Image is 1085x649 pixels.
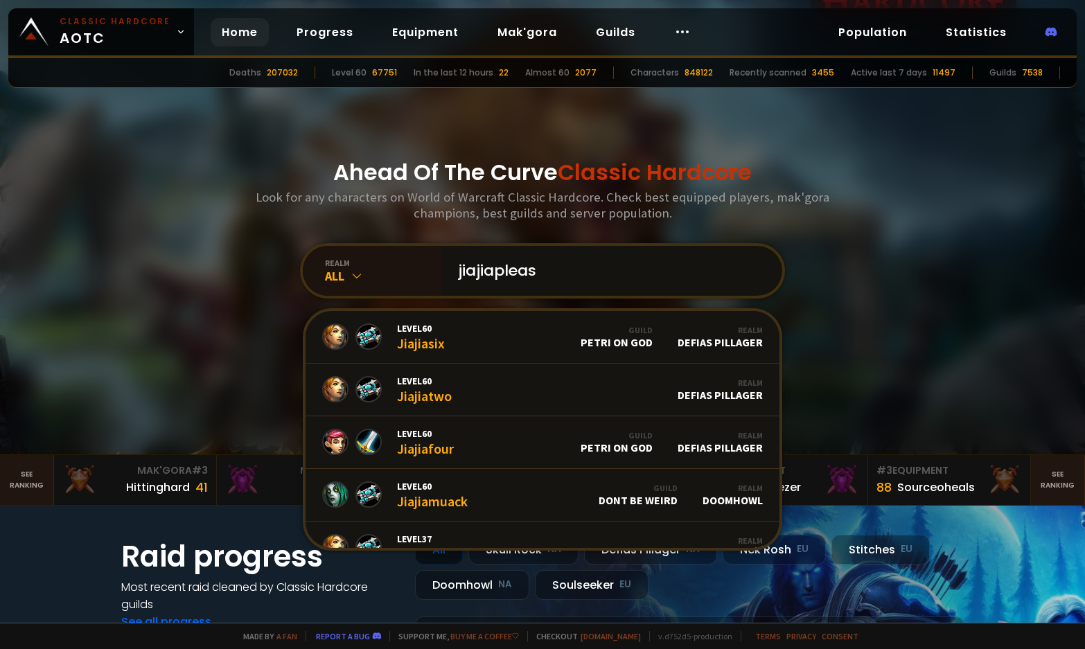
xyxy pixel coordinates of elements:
[649,631,732,641] span: v. d752d5 - production
[217,455,380,505] a: Mak'Gora#2Rivench100
[276,631,297,641] a: a fan
[121,578,398,613] h4: Most recent raid cleaned by Classic Hardcore guilds
[581,631,641,641] a: [DOMAIN_NAME]
[306,469,779,522] a: Level60JiajiamuackGuildDont Be WeirdRealmDoomhowl
[397,375,452,404] div: Jiajiatwo
[703,483,763,493] div: Realm
[397,427,454,457] div: Jiajiafour
[389,631,519,641] span: Support me,
[827,18,918,46] a: Population
[1031,455,1085,505] a: Seeranking
[192,463,208,477] span: # 3
[678,377,763,388] div: Realm
[581,325,653,335] div: Guild
[812,66,834,79] div: 3455
[678,535,763,560] div: Defias Pillager
[714,463,859,478] div: Equipment
[901,542,912,556] small: EU
[535,570,649,600] div: Soulseeker
[306,416,779,469] a: Level60JiajiafourGuildpetri on godRealmDefias Pillager
[325,268,441,284] div: All
[581,430,653,454] div: petri on god
[397,533,471,562] div: Jiajiatwenty
[397,480,468,492] span: Level 60
[195,478,208,497] div: 41
[267,66,298,79] div: 207032
[599,483,678,493] div: Guild
[498,578,512,592] small: NA
[62,463,208,478] div: Mak'Gora
[797,542,809,556] small: EU
[306,311,779,364] a: Level60JiajiasixGuildpetri on godRealmDefias Pillager
[381,18,470,46] a: Equipment
[678,535,763,546] div: Realm
[822,631,858,641] a: Consent
[678,377,763,402] div: Defias Pillager
[250,189,835,221] h3: Look for any characters on World of Warcraft Classic Hardcore. Check best equipped players, mak'g...
[332,66,367,79] div: Level 60
[225,463,371,478] div: Mak'Gora
[851,66,927,79] div: Active last 7 days
[235,631,297,641] span: Made by
[126,479,190,496] div: Hittinghard
[525,66,570,79] div: Almost 60
[486,18,568,46] a: Mak'gora
[897,479,975,496] div: Sourceoheals
[527,631,641,641] span: Checkout
[703,483,763,507] div: Doomhowl
[599,483,678,507] div: Dont Be Weird
[678,325,763,349] div: Defias Pillager
[333,156,752,189] h1: Ahead Of The Curve
[397,322,445,352] div: Jiajiasix
[575,66,597,79] div: 2077
[499,66,509,79] div: 22
[450,246,766,296] input: Search a character...
[211,18,269,46] a: Home
[60,15,170,28] small: Classic Hardcore
[786,631,816,641] a: Privacy
[8,8,194,55] a: Classic HardcoreAOTC
[1022,66,1043,79] div: 7538
[989,66,1016,79] div: Guilds
[685,66,713,79] div: 848122
[935,18,1018,46] a: Statistics
[868,455,1031,505] a: #3Equipment88Sourceoheals
[730,66,806,79] div: Recently scanned
[678,325,763,335] div: Realm
[414,66,493,79] div: In the last 12 hours
[876,463,892,477] span: # 3
[372,66,397,79] div: 67751
[933,66,955,79] div: 11497
[678,430,763,441] div: Realm
[306,364,779,416] a: Level60JiajiatwoRealmDefias Pillager
[54,455,217,505] a: Mak'Gora#3Hittinghard41
[121,535,398,578] h1: Raid progress
[678,430,763,454] div: Defias Pillager
[415,570,529,600] div: Doomhowl
[876,463,1022,478] div: Equipment
[316,631,370,641] a: Report a bug
[397,427,454,440] span: Level 60
[60,15,170,48] span: AOTC
[581,430,653,441] div: Guild
[306,522,779,574] a: Level37JiajiatwentyRealmDefias Pillager
[619,578,631,592] small: EU
[723,535,826,564] div: Nek'Rosh
[397,480,468,510] div: Jiajiamuack
[121,614,211,630] a: See all progress
[585,18,646,46] a: Guilds
[397,322,445,335] span: Level 60
[558,157,752,188] span: Classic Hardcore
[755,631,781,641] a: Terms
[397,533,471,545] span: Level 37
[397,375,452,387] span: Level 60
[705,455,868,505] a: #2Equipment88Notafreezer
[581,325,653,349] div: petri on god
[285,18,364,46] a: Progress
[630,66,679,79] div: Characters
[229,66,261,79] div: Deaths
[450,631,519,641] a: Buy me a coffee
[325,258,441,268] div: realm
[876,478,892,497] div: 88
[831,535,930,564] div: Stitches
